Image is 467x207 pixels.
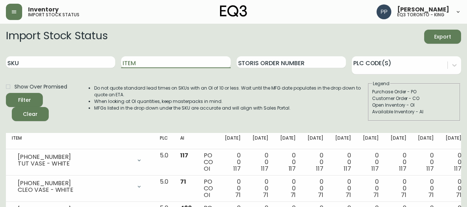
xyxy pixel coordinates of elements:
[274,133,302,149] th: [DATE]
[302,133,329,149] th: [DATE]
[346,191,351,199] span: 71
[335,178,351,198] div: 0 0
[154,149,174,176] td: 5.0
[397,7,449,13] span: [PERSON_NAME]
[280,152,296,172] div: 0 0
[399,164,406,173] span: 117
[372,95,456,102] div: Customer Order - CO
[456,191,461,199] span: 71
[204,164,210,173] span: OI
[12,107,49,121] button: Clear
[6,30,107,44] h2: Import Stock Status
[6,93,43,107] button: Filter
[174,133,198,149] th: AI
[220,5,247,17] img: logo
[372,80,390,87] legend: Legend
[371,164,379,173] span: 117
[247,133,274,149] th: [DATE]
[344,164,351,173] span: 117
[18,160,132,167] div: TUT VASE - WHITE
[6,133,154,149] th: Item
[94,98,367,105] li: When looking at OI quantities, keep masterpacks in mind.
[446,152,461,172] div: 0 0
[219,133,247,149] th: [DATE]
[233,164,241,173] span: 117
[225,152,241,172] div: 0 0
[180,151,188,160] span: 117
[391,178,406,198] div: 0 0
[18,96,31,105] div: Filter
[308,152,323,172] div: 0 0
[18,187,132,193] div: CLEO VASE - WHITE
[12,152,148,168] div: [PHONE_NUMBER]TUT VASE - WHITE
[261,164,268,173] span: 117
[426,164,434,173] span: 117
[291,191,296,199] span: 71
[385,133,412,149] th: [DATE]
[154,176,174,202] td: 5.0
[329,133,357,149] th: [DATE]
[204,152,213,172] div: PO CO
[391,152,406,172] div: 0 0
[430,32,455,41] span: Export
[372,102,456,108] div: Open Inventory - OI
[363,152,379,172] div: 0 0
[253,178,268,198] div: 0 0
[28,13,79,17] h5: import stock status
[377,4,391,19] img: 93ed64739deb6bac3372f15ae91c6632
[280,178,296,198] div: 0 0
[94,85,367,98] li: Do not quote standard lead times on SKUs with an OI of 10 or less. Wait until the MFG date popula...
[28,7,59,13] span: Inventory
[204,178,213,198] div: PO CO
[253,152,268,172] div: 0 0
[418,152,434,172] div: 0 0
[418,178,434,198] div: 0 0
[424,30,461,44] button: Export
[372,89,456,95] div: Purchase Order - PO
[357,133,385,149] th: [DATE]
[412,133,440,149] th: [DATE]
[263,191,268,199] span: 71
[373,191,379,199] span: 71
[94,105,367,111] li: MFGs listed in the drop down under the SKU are accurate and will align with Sales Portal.
[18,110,43,119] span: Clear
[235,191,241,199] span: 71
[397,13,444,17] h5: eq3 toronto - king
[318,191,323,199] span: 71
[18,154,132,160] div: [PHONE_NUMBER]
[316,164,323,173] span: 117
[225,178,241,198] div: 0 0
[428,191,434,199] span: 71
[454,164,461,173] span: 117
[14,83,67,91] span: Show Over Promised
[372,108,456,115] div: Available Inventory - AI
[446,178,461,198] div: 0 0
[401,191,406,199] span: 71
[180,177,186,186] span: 71
[335,152,351,172] div: 0 0
[12,178,148,195] div: [PHONE_NUMBER]CLEO VASE - WHITE
[204,191,210,199] span: OI
[154,133,174,149] th: PLC
[363,178,379,198] div: 0 0
[289,164,296,173] span: 117
[18,180,132,187] div: [PHONE_NUMBER]
[308,178,323,198] div: 0 0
